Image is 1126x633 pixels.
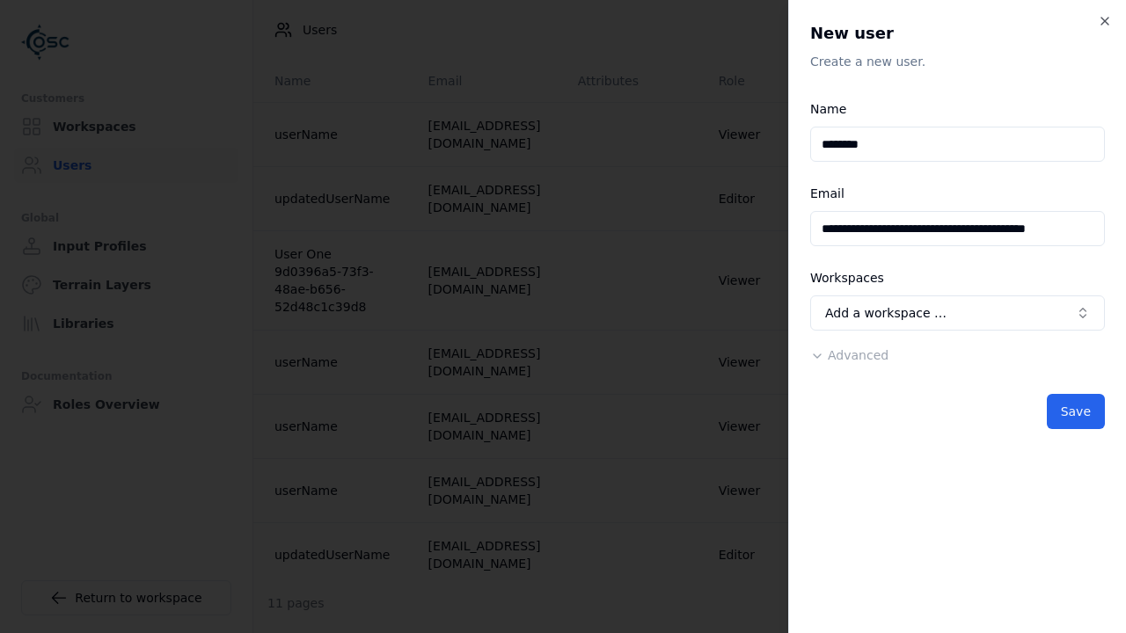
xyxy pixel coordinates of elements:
[828,348,888,362] span: Advanced
[810,346,888,364] button: Advanced
[810,271,884,285] label: Workspaces
[810,186,844,200] label: Email
[1047,394,1105,429] button: Save
[810,21,1105,46] h2: New user
[810,102,846,116] label: Name
[825,304,947,322] span: Add a workspace …
[810,53,1105,70] p: Create a new user.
